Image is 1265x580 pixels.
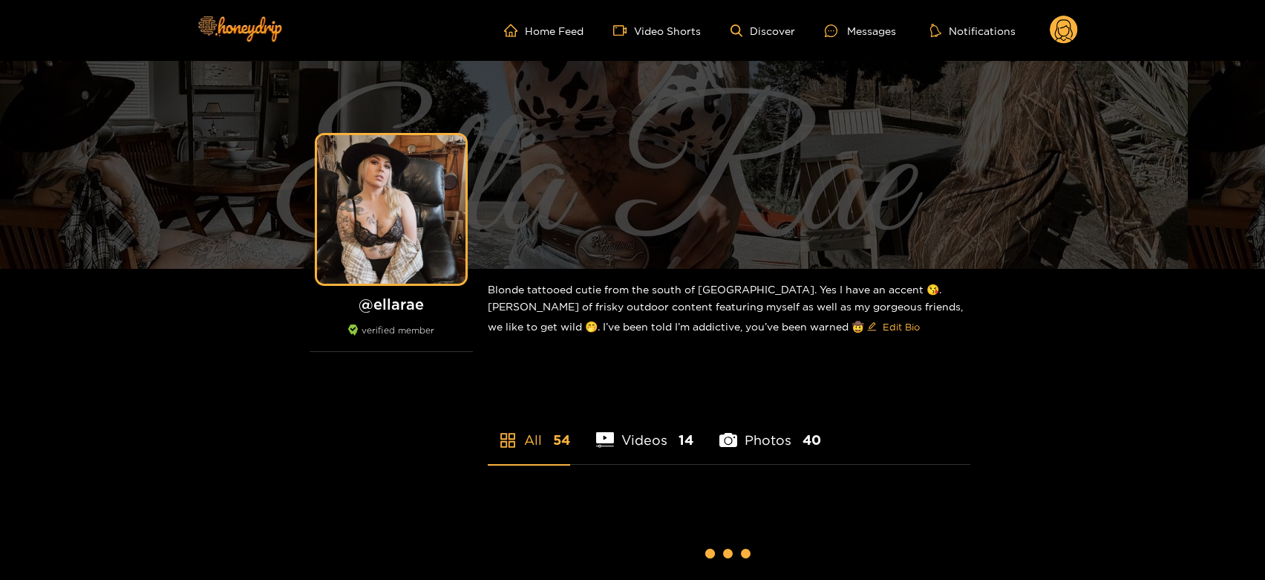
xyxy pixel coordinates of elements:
span: appstore [499,431,517,449]
span: home [504,24,525,37]
span: 14 [679,431,693,449]
span: video-camera [613,24,634,37]
a: Video Shorts [613,24,701,37]
a: Home Feed [504,24,584,37]
div: verified member [310,325,473,352]
span: 40 [803,431,821,449]
div: Blonde tattooed cutie from the south of [GEOGRAPHIC_DATA]. Yes I have an accent 😘. [PERSON_NAME] ... [488,269,970,351]
span: Edit Bio [883,319,920,334]
span: edit [867,322,877,333]
button: Notifications [926,23,1020,38]
button: editEdit Bio [864,315,923,339]
h1: @ ellarae [310,295,473,313]
li: Photos [719,397,821,464]
li: All [488,397,570,464]
a: Discover [730,25,795,37]
div: Messages [825,22,896,39]
li: Videos [596,397,693,464]
span: 54 [553,431,570,449]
